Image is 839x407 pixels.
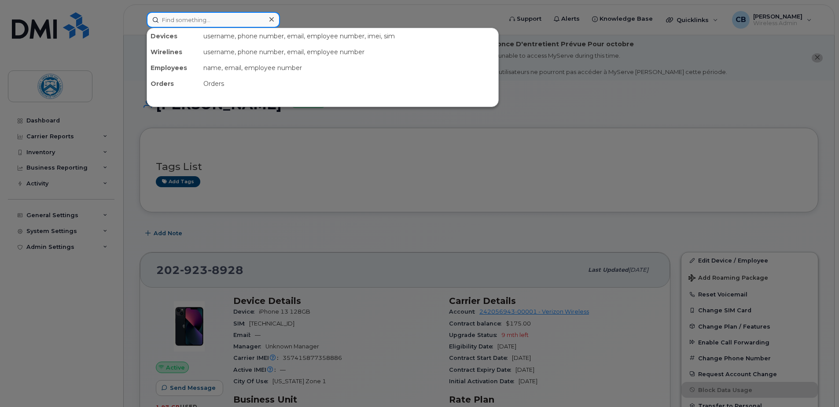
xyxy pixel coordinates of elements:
[200,60,498,76] div: name, email, employee number
[147,76,200,92] div: Orders
[147,44,200,60] div: Wirelines
[200,76,498,92] div: Orders
[200,28,498,44] div: username, phone number, email, employee number, imei, sim
[801,369,832,400] iframe: Messenger Launcher
[147,60,200,76] div: Employees
[147,28,200,44] div: Devices
[200,44,498,60] div: username, phone number, email, employee number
